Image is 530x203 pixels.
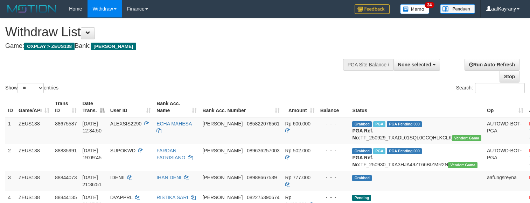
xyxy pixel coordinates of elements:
a: FARDAN FATRISIANO [156,148,185,160]
span: Marked by aafpengsreynich [373,121,385,127]
div: - - - [320,194,347,201]
span: [DATE] 19:09:45 [82,148,102,160]
th: Op: activate to sort column ascending [484,97,526,117]
span: Vendor URL: https://trx31.1velocity.biz [452,135,481,141]
a: Stop [500,71,519,82]
b: PGA Ref. No: [352,155,373,167]
span: 88844135 [55,195,77,200]
span: [PERSON_NAME] [202,121,243,126]
span: Rp 777.000 [285,175,311,180]
span: [DATE] 21:36:51 [82,175,102,187]
td: TF_250930_TXA3HJA49ZT66BIZMR2N [349,144,484,171]
span: Grabbed [352,175,372,181]
td: 1 [5,117,16,144]
span: None selected [398,62,431,67]
input: Search: [475,83,525,93]
div: - - - [320,174,347,181]
img: MOTION_logo.png [5,3,58,14]
th: Bank Acc. Number: activate to sort column ascending [200,97,282,117]
span: Copy 082275390674 to clipboard [247,195,279,200]
label: Search: [456,83,525,93]
span: Vendor URL: https://trx31.1velocity.biz [448,162,477,168]
th: Date Trans.: activate to sort column descending [79,97,107,117]
h1: Withdraw List [5,25,346,39]
img: Feedback.jpg [355,4,390,14]
td: AUTOWD-BOT-PGA [484,144,526,171]
th: User ID: activate to sort column ascending [107,97,154,117]
span: [PERSON_NAME] [202,175,243,180]
th: Game/API: activate to sort column ascending [16,97,52,117]
span: Rp 502.000 [285,148,311,153]
td: aafungsreyna [484,171,526,191]
span: Marked by aafpengsreynich [373,148,385,154]
span: Copy 085822076561 to clipboard [247,121,279,126]
span: Pending [352,195,371,201]
img: Button%20Memo.svg [400,4,430,14]
a: RISTIKA SARI [156,195,188,200]
td: 3 [5,171,16,191]
span: PGA Pending [387,148,422,154]
div: PGA Site Balance / [343,59,393,71]
span: Copy 089636257003 to clipboard [247,148,279,153]
th: Amount: activate to sort column ascending [283,97,318,117]
img: panduan.png [440,4,475,14]
span: ALEXSIS2290 [110,121,142,126]
a: ECHA MAHESA [156,121,191,126]
span: Grabbed [352,148,372,154]
span: Rp 600.000 [285,121,311,126]
td: 2 [5,144,16,171]
span: IDENII [110,175,125,180]
span: Grabbed [352,121,372,127]
span: [PERSON_NAME] [91,43,136,50]
label: Show entries [5,83,58,93]
div: - - - [320,120,347,127]
td: ZEUS138 [16,144,52,171]
span: DVAPPRL [110,195,133,200]
span: [PERSON_NAME] [202,148,243,153]
span: 88675587 [55,121,77,126]
td: ZEUS138 [16,117,52,144]
span: Copy 08988667539 to clipboard [247,175,277,180]
span: [PERSON_NAME] [202,195,243,200]
td: TF_250929_TXADL01SQL0CCQHLKCLK [349,117,484,144]
span: [DATE] 12:34:50 [82,121,102,133]
span: SUPOKWD [110,148,135,153]
h4: Game: Bank: [5,43,346,50]
a: IHAN DENI [156,175,181,180]
b: PGA Ref. No: [352,128,373,140]
span: 88844073 [55,175,77,180]
th: Trans ID: activate to sort column ascending [52,97,79,117]
td: AUTOWD-BOT-PGA [484,117,526,144]
a: Run Auto-Refresh [465,59,519,71]
th: Bank Acc. Name: activate to sort column ascending [154,97,200,117]
span: PGA Pending [387,121,422,127]
span: 34 [425,2,434,8]
div: - - - [320,147,347,154]
th: ID [5,97,16,117]
select: Showentries [18,83,44,93]
span: 88835991 [55,148,77,153]
td: ZEUS138 [16,171,52,191]
th: Status [349,97,484,117]
th: Balance [318,97,350,117]
button: None selected [393,59,440,71]
span: OXPLAY > ZEUS138 [24,43,75,50]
